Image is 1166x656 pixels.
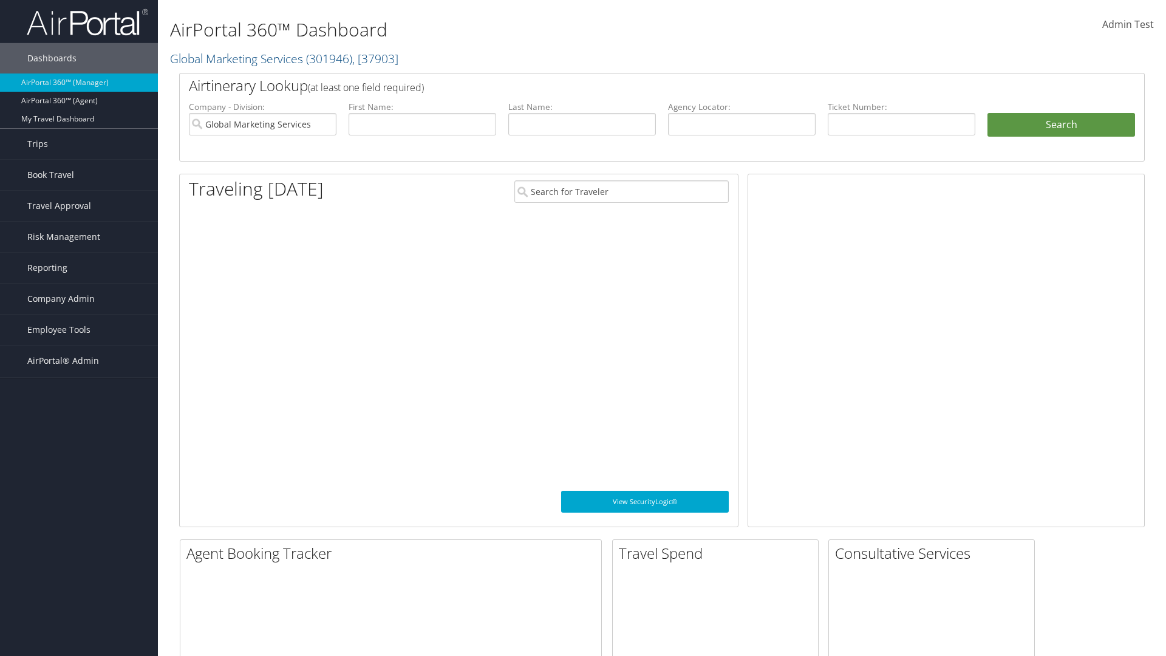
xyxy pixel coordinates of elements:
[27,160,74,190] span: Book Travel
[828,101,975,113] label: Ticket Number:
[514,180,729,203] input: Search for Traveler
[987,113,1135,137] button: Search
[619,543,818,564] h2: Travel Spend
[27,222,100,252] span: Risk Management
[27,284,95,314] span: Company Admin
[27,315,90,345] span: Employee Tools
[27,129,48,159] span: Trips
[561,491,729,513] a: View SecurityLogic®
[835,543,1034,564] h2: Consultative Services
[308,81,424,94] span: (at least one field required)
[1102,6,1154,44] a: Admin Test
[186,543,601,564] h2: Agent Booking Tracker
[352,50,398,67] span: , [ 37903 ]
[27,253,67,283] span: Reporting
[27,346,99,376] span: AirPortal® Admin
[27,43,77,73] span: Dashboards
[508,101,656,113] label: Last Name:
[668,101,816,113] label: Agency Locator:
[27,8,148,36] img: airportal-logo.png
[306,50,352,67] span: ( 301946 )
[170,50,398,67] a: Global Marketing Services
[27,191,91,221] span: Travel Approval
[189,75,1055,96] h2: Airtinerary Lookup
[170,17,826,43] h1: AirPortal 360™ Dashboard
[349,101,496,113] label: First Name:
[1102,18,1154,31] span: Admin Test
[189,176,324,202] h1: Traveling [DATE]
[189,101,336,113] label: Company - Division:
